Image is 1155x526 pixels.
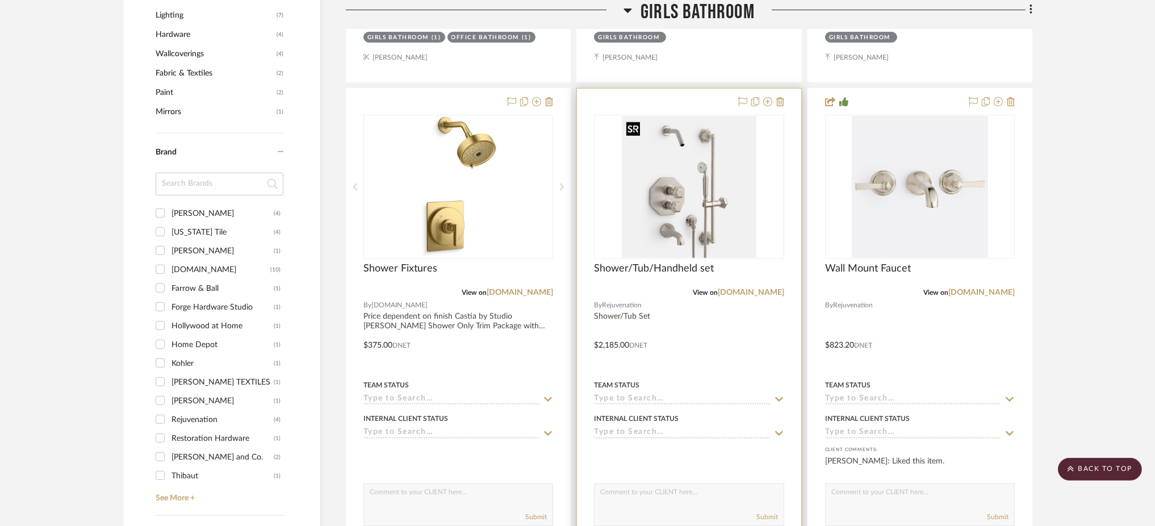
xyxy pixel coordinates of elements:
[156,64,274,83] span: Fabric & Textiles
[277,26,283,44] span: (4)
[274,448,281,466] div: (2)
[594,380,639,390] div: Team Status
[171,298,274,316] div: Forge Hardware Studio
[153,485,283,503] a: See More +
[171,411,274,429] div: Rejuvenation
[363,428,539,439] input: Type to Search…
[274,223,281,241] div: (4)
[595,115,783,258] div: 0
[594,428,770,439] input: Type to Search…
[525,512,547,522] button: Submit
[156,148,177,156] span: Brand
[156,83,274,102] span: Paint
[274,336,281,354] div: (1)
[522,34,532,42] div: (1)
[171,279,274,298] div: Farrow & Ball
[387,116,529,258] img: Shower Fixtures
[852,116,988,258] img: Wall Mount Faucet
[274,204,281,223] div: (4)
[825,456,1015,478] div: [PERSON_NAME]: Liked this item.
[270,261,281,279] div: (10)
[594,300,602,311] span: By
[756,512,778,522] button: Submit
[171,317,274,335] div: Hollywood at Home
[622,116,756,258] img: Shower/Tub/Handheld set
[825,394,1001,405] input: Type to Search…
[594,414,679,424] div: Internal Client Status
[825,380,871,390] div: Team Status
[274,429,281,448] div: (1)
[171,204,274,223] div: [PERSON_NAME]
[363,394,539,405] input: Type to Search…
[171,242,274,260] div: [PERSON_NAME]
[274,242,281,260] div: (1)
[602,300,642,311] span: Rejuvenation
[487,289,553,297] a: [DOMAIN_NAME]
[948,289,1015,297] a: [DOMAIN_NAME]
[829,34,890,42] div: Girls Bathroom
[274,354,281,373] div: (1)
[274,392,281,410] div: (1)
[718,289,784,297] a: [DOMAIN_NAME]
[277,84,283,102] span: (2)
[833,300,873,311] span: Rejuvenation
[156,102,274,122] span: Mirrors
[367,34,429,42] div: Girls Bathroom
[277,103,283,121] span: (1)
[156,173,283,195] input: Search Brands
[598,34,659,42] div: Girls Bathroom
[825,262,911,275] span: Wall Mount Faucet
[274,373,281,391] div: (1)
[432,34,441,42] div: (1)
[171,429,274,448] div: Restoration Hardware
[371,300,428,311] span: [DOMAIN_NAME]
[363,300,371,311] span: By
[171,392,274,410] div: [PERSON_NAME]
[363,414,448,424] div: Internal Client Status
[171,354,274,373] div: Kohler
[277,6,283,24] span: (7)
[462,289,487,296] span: View on
[171,467,274,485] div: Thibaut
[693,289,718,296] span: View on
[277,45,283,63] span: (4)
[451,34,520,42] div: Office Bathroom
[171,373,274,391] div: [PERSON_NAME] TEXTILES
[274,317,281,335] div: (1)
[825,414,910,424] div: Internal Client Status
[274,467,281,485] div: (1)
[594,262,714,275] span: Shower/Tub/Handheld set
[923,289,948,296] span: View on
[274,411,281,429] div: (4)
[156,44,274,64] span: Wallcoverings
[274,298,281,316] div: (1)
[171,261,270,279] div: [DOMAIN_NAME]
[987,512,1008,522] button: Submit
[156,25,274,44] span: Hardware
[363,380,409,390] div: Team Status
[594,394,770,405] input: Type to Search…
[363,262,437,275] span: Shower Fixtures
[274,279,281,298] div: (1)
[171,223,274,241] div: [US_STATE] Tile
[171,448,274,466] div: [PERSON_NAME] and Co.
[171,336,274,354] div: Home Depot
[1058,458,1142,481] scroll-to-top-button: BACK TO TOP
[156,6,274,25] span: Lighting
[825,428,1001,439] input: Type to Search…
[277,64,283,82] span: (2)
[825,300,833,311] span: By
